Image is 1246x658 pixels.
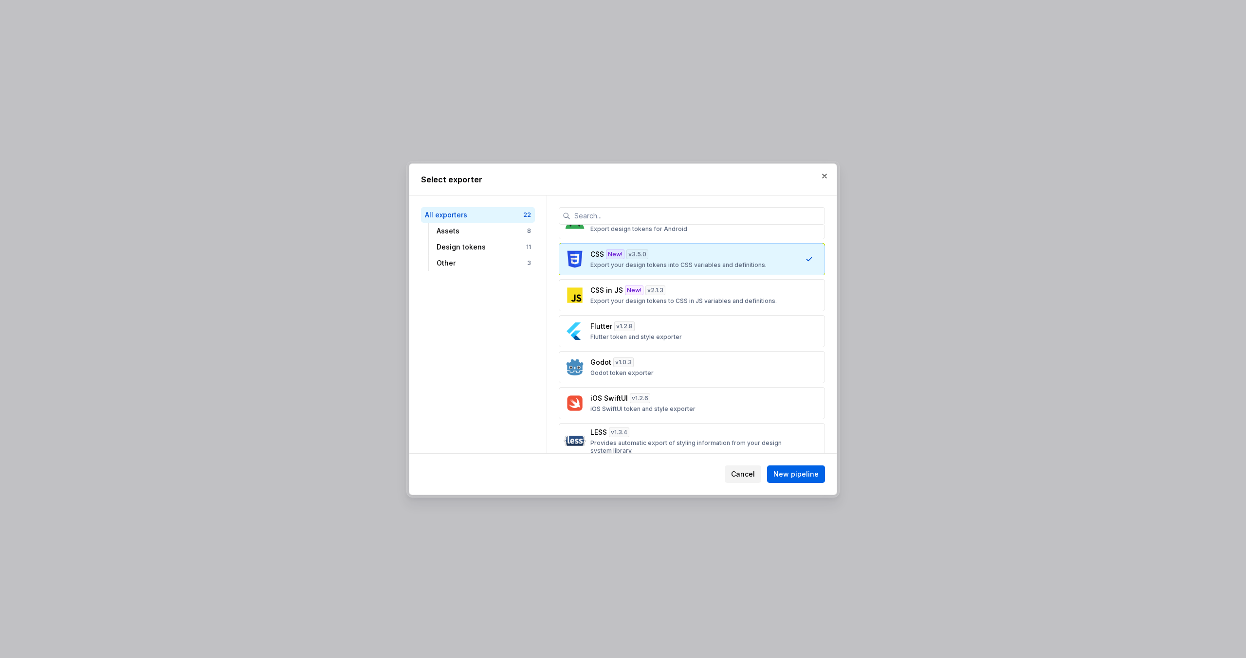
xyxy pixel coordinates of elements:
[437,226,527,236] div: Assets
[527,259,531,267] div: 3
[433,255,535,271] button: Other3
[613,357,634,367] div: v 1.0.3
[437,258,527,268] div: Other
[625,285,643,295] div: New!
[590,393,628,403] p: iOS SwiftUI
[425,210,523,220] div: All exporters
[421,207,535,223] button: All exporters22
[590,333,682,341] p: Flutter token and style exporter
[731,469,755,479] span: Cancel
[559,423,825,459] button: LESSv1.3.4Provides automatic export of styling information from your design system library.
[590,297,777,305] p: Export your design tokens to CSS in JS variables and definitions.
[645,285,665,295] div: v 2.1.3
[590,439,788,455] p: Provides automatic export of styling information from your design system library.
[570,207,825,225] input: Search...
[421,174,825,185] h2: Select exporter
[590,261,767,269] p: Export your design tokens into CSS variables and definitions.
[523,211,531,219] div: 22
[773,469,819,479] span: New pipeline
[590,369,654,377] p: Godot token exporter
[527,227,531,235] div: 8
[626,249,648,259] div: v 3.5.0
[590,285,623,295] p: CSS in JS
[559,315,825,347] button: Flutterv1.2.8Flutter token and style exporter
[614,321,635,331] div: v 1.2.8
[526,243,531,251] div: 11
[606,249,624,259] div: New!
[559,243,825,275] button: CSSNew!v3.5.0Export your design tokens into CSS variables and definitions.
[590,357,611,367] p: Godot
[433,223,535,239] button: Assets8
[590,427,607,437] p: LESS
[559,279,825,311] button: CSS in JSNew!v2.1.3Export your design tokens to CSS in JS variables and definitions.
[559,387,825,419] button: iOS SwiftUIv1.2.6iOS SwiftUI token and style exporter
[590,249,604,259] p: CSS
[630,393,650,403] div: v 1.2.6
[725,465,761,483] button: Cancel
[590,405,696,413] p: iOS SwiftUI token and style exporter
[590,225,687,233] p: Export design tokens for Android
[767,465,825,483] button: New pipeline
[437,242,526,252] div: Design tokens
[559,351,825,383] button: Godotv1.0.3Godot token exporter
[433,239,535,255] button: Design tokens11
[609,427,629,437] div: v 1.3.4
[590,321,612,331] p: Flutter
